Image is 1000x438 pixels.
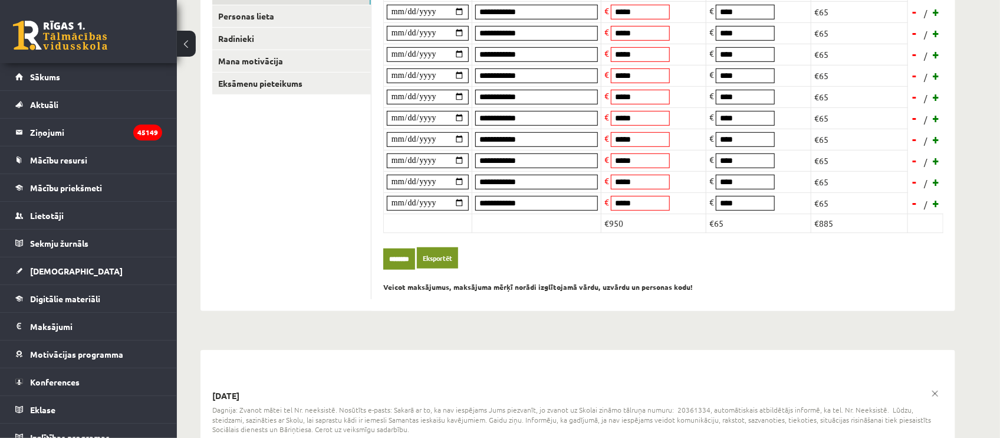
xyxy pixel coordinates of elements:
td: €65 [811,107,908,129]
span: € [709,69,714,80]
span: Sākums [30,71,60,82]
td: €65 [811,129,908,150]
a: + [930,152,942,169]
a: + [930,130,942,148]
a: Personas lieta [212,5,371,27]
span: / [923,50,929,62]
a: Sekmju žurnāls [15,230,162,257]
a: Eklase [15,396,162,423]
a: Motivācijas programma [15,341,162,368]
a: - [909,67,921,84]
a: Aktuāli [15,91,162,118]
span: € [604,27,609,37]
span: Aktuāli [30,99,58,110]
span: Eklase [30,404,55,415]
span: Motivācijas programma [30,349,123,359]
a: + [930,3,942,21]
a: - [909,130,921,148]
a: Ziņojumi45149 [15,119,162,146]
span: / [923,28,929,41]
a: + [930,24,942,42]
a: Sākums [15,63,162,90]
a: Radinieki [212,28,371,50]
span: € [604,69,609,80]
i: 45149 [133,125,162,140]
span: / [923,135,929,147]
span: / [923,198,929,211]
span: [DEMOGRAPHIC_DATA] [30,266,123,276]
span: € [709,27,714,37]
legend: Ziņojumi [30,119,162,146]
td: €65 [811,22,908,44]
span: € [709,112,714,122]
a: - [909,3,921,21]
a: Eksportēt [417,247,458,269]
span: € [604,5,609,16]
span: Mācību priekšmeti [30,182,102,193]
a: + [930,67,942,84]
span: / [923,156,929,168]
span: / [923,113,929,126]
b: Veicot maksājumus, maksājuma mērķī norādi izglītojamā vārdu, uzvārdu un personas kodu! [383,282,693,292]
span: Konferences [30,377,80,387]
span: / [923,71,929,83]
span: € [709,197,714,207]
a: + [930,45,942,63]
span: / [923,7,929,19]
a: Eksāmenu pieteikums [212,73,371,94]
a: Konferences [15,368,162,395]
td: €65 [811,44,908,65]
td: €65 [811,150,908,171]
td: €885 [811,214,908,233]
span: Digitālie materiāli [30,293,100,304]
span: € [709,133,714,143]
span: / [923,177,929,189]
td: €65 [811,1,908,22]
span: € [604,154,609,165]
span: € [709,154,714,165]
span: Lietotāji [30,210,64,221]
a: - [909,88,921,106]
a: Lietotāji [15,202,162,229]
a: - [909,24,921,42]
a: [DEMOGRAPHIC_DATA] [15,257,162,285]
a: - [909,173,921,191]
a: + [930,88,942,106]
span: € [709,90,714,101]
td: €65 [811,171,908,192]
a: Digitālie materiāli [15,285,162,312]
span: / [923,92,929,104]
a: - [909,152,921,169]
a: Rīgas 1. Tālmācības vidusskola [13,21,107,50]
a: + [930,173,942,191]
td: €65 [811,192,908,214]
td: €950 [601,214,706,233]
span: € [604,48,609,58]
a: Mana motivācija [212,50,371,72]
span: € [604,90,609,101]
span: € [709,175,714,186]
span: € [604,175,609,186]
td: €65 [811,65,908,86]
a: Mācību priekšmeti [15,174,162,201]
a: Mācību resursi [15,146,162,174]
span: € [709,5,714,16]
a: x [927,385,943,402]
a: - [909,109,921,127]
legend: Maksājumi [30,313,162,340]
a: - [909,45,921,63]
span: € [604,133,609,143]
span: € [604,112,609,122]
span: € [604,197,609,207]
span: Dagnija: Zvanot mātei tel Nr. neeksistē. Nosūtīts e-pasts: Sakarā ar to, ka nav iespējams Jums pi... [212,405,943,434]
a: + [930,109,942,127]
a: - [909,194,921,212]
span: € [709,48,714,58]
td: €65 [706,214,811,233]
td: €65 [811,86,908,107]
span: Sekmju žurnāls [30,238,88,249]
a: + [930,194,942,212]
a: Maksājumi [15,313,162,340]
p: [DATE] [212,390,943,402]
span: Mācību resursi [30,155,87,165]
